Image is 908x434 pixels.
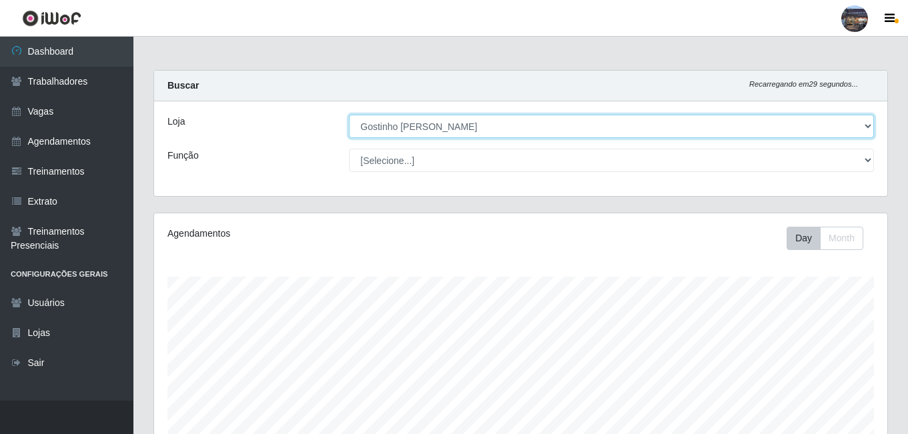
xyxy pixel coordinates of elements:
[749,80,858,88] i: Recarregando em 29 segundos...
[167,149,199,163] label: Função
[22,10,81,27] img: CoreUI Logo
[167,227,450,241] div: Agendamentos
[787,227,821,250] button: Day
[787,227,874,250] div: Toolbar with button groups
[787,227,863,250] div: First group
[167,80,199,91] strong: Buscar
[167,115,185,129] label: Loja
[820,227,863,250] button: Month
